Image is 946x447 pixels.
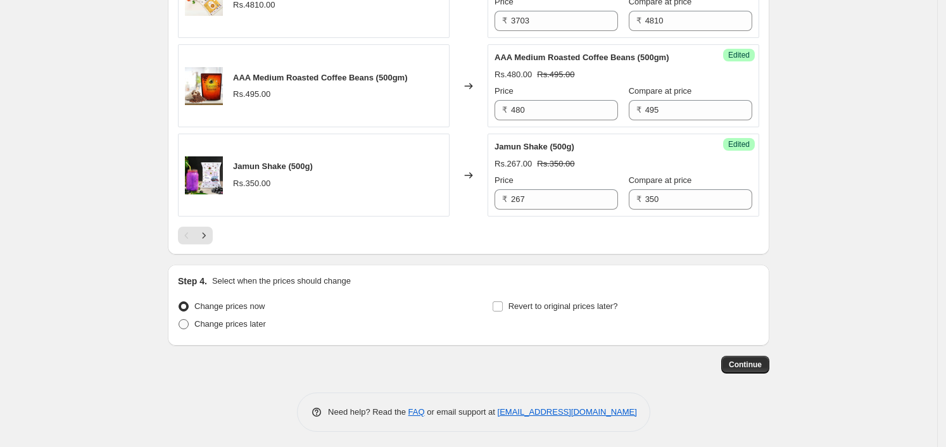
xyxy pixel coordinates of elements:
span: ₹ [502,194,507,204]
span: Rs.480.00 [495,70,532,79]
img: Roasted_AAA_beans_80x.jpg [185,67,223,105]
span: Rs.267.00 [495,159,532,168]
h2: Step 4. [178,275,207,287]
span: Rs.495.00 [537,70,574,79]
span: Change prices later [194,319,266,329]
span: Price [495,86,514,96]
img: 71vE1-WVlbL_80x.jpg [185,156,223,194]
a: [EMAIL_ADDRESS][DOMAIN_NAME] [498,407,637,417]
span: Change prices now [194,301,265,311]
span: ₹ [636,105,641,115]
span: Compare at price [629,175,692,185]
button: Continue [721,356,769,374]
span: Revert to original prices later? [508,301,618,311]
span: Jamun Shake (500g) [495,142,574,151]
nav: Pagination [178,227,213,244]
span: Jamun Shake (500g) [233,161,313,171]
span: Need help? Read the [328,407,408,417]
p: Select when the prices should change [212,275,351,287]
span: Price [495,175,514,185]
span: ₹ [636,194,641,204]
span: Compare at price [629,86,692,96]
span: ₹ [502,105,507,115]
span: or email support at [425,407,498,417]
button: Next [195,227,213,244]
span: ₹ [502,16,507,25]
span: Edited [728,50,750,60]
span: Rs.495.00 [233,89,270,99]
span: Rs.350.00 [233,179,270,188]
span: Rs.350.00 [537,159,574,168]
a: FAQ [408,407,425,417]
span: AAA Medium Roasted Coffee Beans (500gm) [233,73,407,82]
span: ₹ [636,16,641,25]
span: Continue [729,360,762,370]
span: AAA Medium Roasted Coffee Beans (500gm) [495,53,669,62]
span: Edited [728,139,750,149]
